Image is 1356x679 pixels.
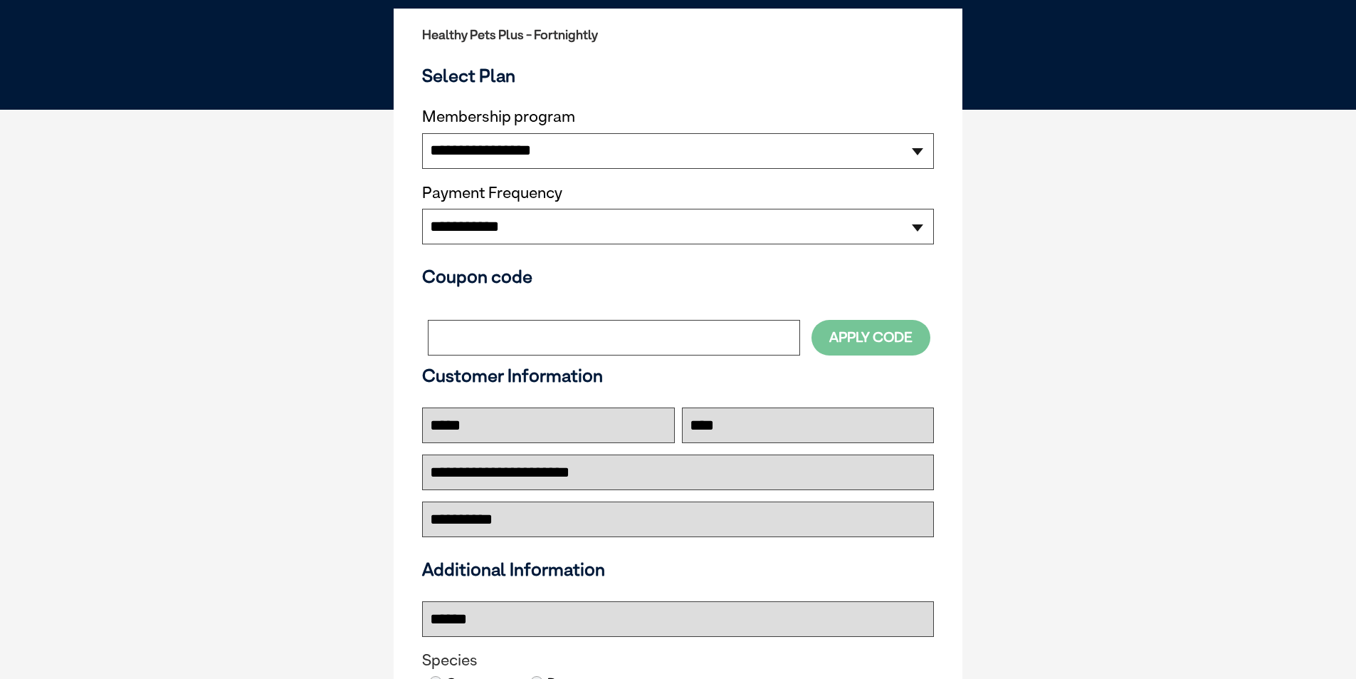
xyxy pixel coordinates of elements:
label: Membership program [422,108,934,126]
button: Apply Code [811,320,930,355]
label: Payment Frequency [422,184,562,202]
legend: Species [422,651,934,670]
h3: Additional Information [416,559,940,580]
h3: Coupon code [422,266,934,287]
h3: Select Plan [422,65,934,86]
h2: Healthy Pets Plus - Fortnightly [422,28,934,42]
h3: Customer Information [422,365,934,386]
